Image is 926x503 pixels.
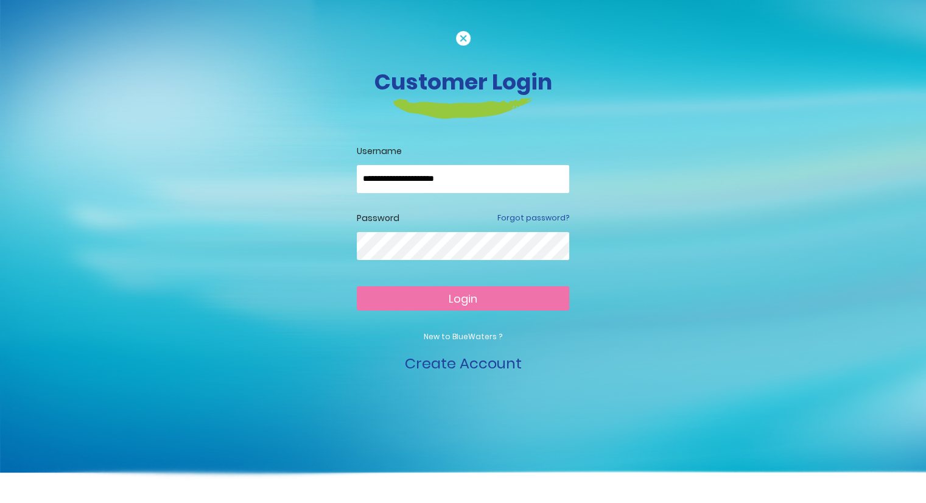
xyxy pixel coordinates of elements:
button: Login [357,286,569,311]
a: Create Account [405,353,522,373]
a: Forgot password? [497,213,569,223]
label: Password [357,212,399,225]
img: cancel [456,31,471,46]
span: Login [449,291,477,306]
label: Username [357,145,569,158]
h3: Customer Login [125,69,801,95]
p: New to BlueWaters ? [357,331,569,342]
img: login-heading-border.png [393,98,533,119]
